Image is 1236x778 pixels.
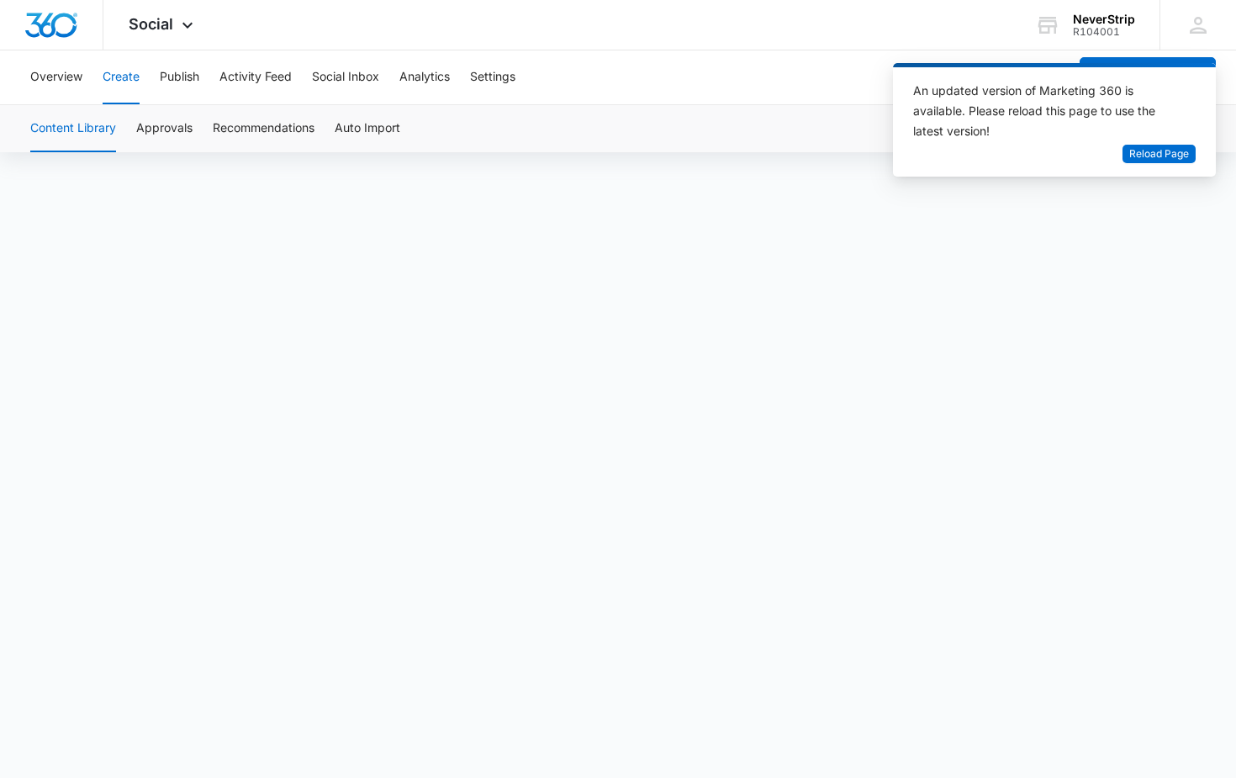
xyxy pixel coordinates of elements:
[219,50,292,104] button: Activity Feed
[1129,146,1189,162] span: Reload Page
[160,50,199,104] button: Publish
[1073,13,1135,26] div: account name
[470,50,515,104] button: Settings
[213,105,314,152] button: Recommendations
[136,105,193,152] button: Approvals
[1073,26,1135,38] div: account id
[312,50,379,104] button: Social Inbox
[399,50,450,104] button: Analytics
[103,50,140,104] button: Create
[30,105,116,152] button: Content Library
[335,105,400,152] button: Auto Import
[129,15,173,33] span: Social
[30,50,82,104] button: Overview
[1080,57,1216,98] button: Create a Post
[913,81,1175,141] div: An updated version of Marketing 360 is available. Please reload this page to use the latest version!
[1122,145,1196,164] button: Reload Page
